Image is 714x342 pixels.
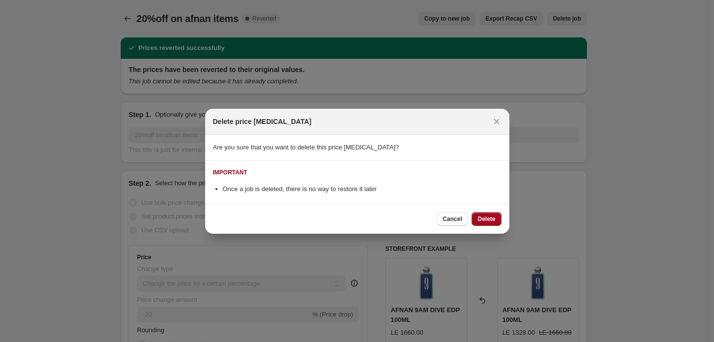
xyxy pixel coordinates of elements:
button: Cancel [437,212,468,226]
button: Close [490,115,503,128]
span: Are you sure that you want to delete this price [MEDICAL_DATA]? [213,144,399,151]
span: Cancel [443,215,462,223]
li: Once a job is deleted, there is no way to restore it later [223,184,502,194]
div: IMPORTANT [213,169,247,176]
h2: Delete price [MEDICAL_DATA] [213,117,312,126]
span: Delete [477,215,495,223]
button: Delete [472,212,501,226]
